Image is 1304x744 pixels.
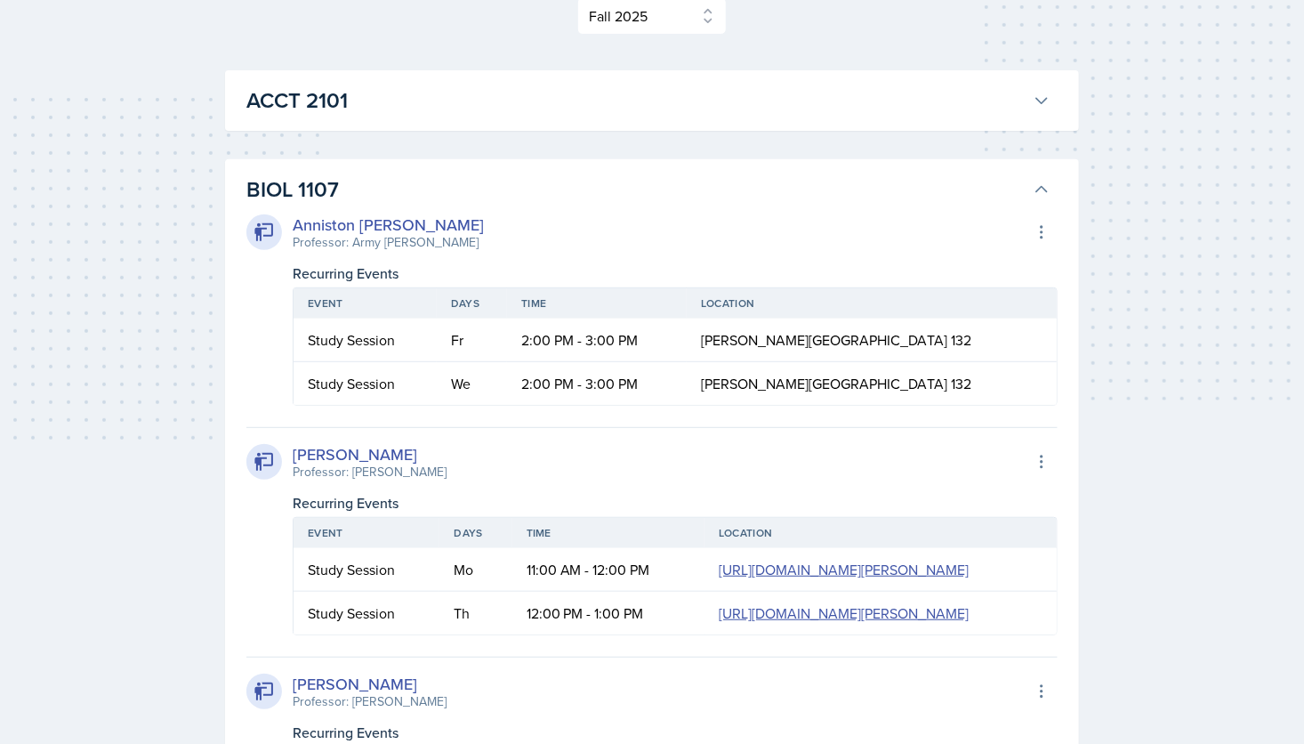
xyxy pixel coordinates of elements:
[437,362,507,405] td: We
[293,463,447,481] div: Professor: [PERSON_NAME]
[293,692,447,711] div: Professor: [PERSON_NAME]
[719,603,969,623] a: [URL][DOMAIN_NAME][PERSON_NAME]
[507,288,687,319] th: Time
[293,263,1058,284] div: Recurring Events
[308,373,423,394] div: Study Session
[308,602,425,624] div: Study Session
[243,81,1054,120] button: ACCT 2101
[512,592,704,635] td: 12:00 PM - 1:00 PM
[293,492,1058,514] div: Recurring Events
[701,374,971,393] span: [PERSON_NAME][GEOGRAPHIC_DATA] 132
[439,592,511,635] td: Th
[293,722,1058,743] div: Recurring Events
[507,362,687,405] td: 2:00 PM - 3:00 PM
[437,319,507,362] td: Fr
[507,319,687,362] td: 2:00 PM - 3:00 PM
[294,288,437,319] th: Event
[701,330,971,350] span: [PERSON_NAME][GEOGRAPHIC_DATA] 132
[293,213,484,237] div: Anniston [PERSON_NAME]
[439,518,511,548] th: Days
[293,442,447,466] div: [PERSON_NAME]
[719,560,969,579] a: [URL][DOMAIN_NAME][PERSON_NAME]
[687,288,1057,319] th: Location
[293,233,484,252] div: Professor: Army [PERSON_NAME]
[308,559,425,580] div: Study Session
[512,518,704,548] th: Time
[512,548,704,592] td: 11:00 AM - 12:00 PM
[308,329,423,351] div: Study Session
[243,170,1054,209] button: BIOL 1107
[704,518,1057,548] th: Location
[246,85,1026,117] h3: ACCT 2101
[246,174,1026,206] h3: BIOL 1107
[439,548,511,592] td: Mo
[293,672,447,696] div: [PERSON_NAME]
[437,288,507,319] th: Days
[294,518,439,548] th: Event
